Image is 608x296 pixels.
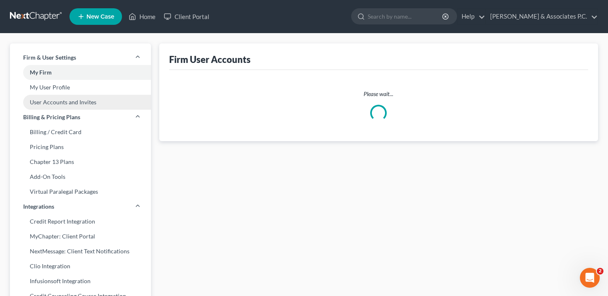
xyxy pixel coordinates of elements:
[368,9,443,24] input: Search by name...
[597,268,603,274] span: 2
[23,53,76,62] span: Firm & User Settings
[10,95,151,110] a: User Accounts and Invites
[10,140,151,154] a: Pricing Plans
[23,113,80,121] span: Billing & Pricing Plans
[10,199,151,214] a: Integrations
[486,9,598,24] a: [PERSON_NAME] & Associates P.C.
[10,259,151,274] a: Clio Integration
[10,184,151,199] a: Virtual Paralegal Packages
[457,9,485,24] a: Help
[10,154,151,169] a: Chapter 13 Plans
[86,14,114,20] span: New Case
[10,80,151,95] a: My User Profile
[10,125,151,140] a: Billing / Credit Card
[10,169,151,184] a: Add-On Tools
[159,90,598,98] p: Please wait...
[10,274,151,289] a: Infusionsoft Integration
[10,229,151,244] a: MyChapter: Client Portal
[10,244,151,259] a: NextMessage: Client Text Notifications
[23,202,54,211] span: Integrations
[10,110,151,125] a: Billing & Pricing Plans
[10,50,151,65] a: Firm & User Settings
[580,268,600,288] iframe: Intercom live chat
[10,65,151,80] a: My Firm
[169,53,251,65] div: Firm User Accounts
[160,9,213,24] a: Client Portal
[10,214,151,229] a: Credit Report Integration
[124,9,160,24] a: Home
